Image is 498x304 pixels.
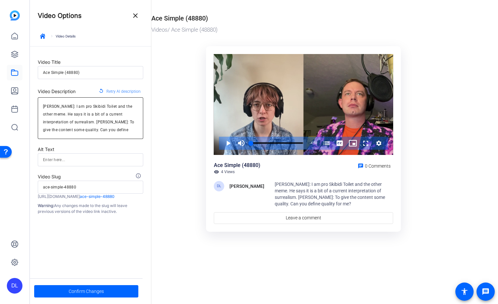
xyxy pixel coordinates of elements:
[38,174,61,179] span: Video Slug
[10,10,20,21] img: blue-gradient.svg
[229,182,264,190] div: [PERSON_NAME]
[359,137,372,150] button: Fullscreen
[355,161,393,169] a: 0 Comments
[131,12,139,20] mat-icon: close
[358,163,364,169] mat-icon: chat
[461,288,468,296] mat-icon: accessibility
[99,88,104,95] mat-icon: replay
[38,203,143,214] p: Any changes made to the slug will leave previous versions of the video link inactive.
[251,142,303,144] div: Progress Bar
[38,194,80,199] span: [URL][DOMAIN_NAME]
[333,137,346,150] button: Captions
[38,58,143,66] div: Video Title
[310,141,311,145] span: -
[311,141,317,145] span: 4:50
[320,137,333,150] button: Chapters
[214,169,219,174] mat-icon: visibility
[135,173,143,181] mat-icon: info_outline
[38,145,143,153] div: Alt Text
[151,26,452,34] div: / Ace Simple (48880)
[214,161,260,169] div: Ace Simple (48880)
[275,182,385,206] span: [PERSON_NAME]: I am pro Skibidi Toilet and the other meme. He says it is a bit of a current inter...
[214,181,224,191] div: DL
[34,285,138,297] button: Confirm Changes
[80,194,115,199] span: ace-simple-48880
[43,69,138,76] input: Enter here...
[151,26,168,33] a: Videos
[7,278,22,294] div: DL
[346,137,359,150] button: Picture-in-Picture
[235,137,248,150] button: Mute
[214,54,393,155] div: Video Player
[38,88,76,95] div: Video Description
[214,212,393,224] a: Leave a comment
[222,137,235,150] button: Play
[38,203,54,208] strong: Warning:
[482,288,490,296] mat-icon: message
[106,87,141,96] span: Retry AI description
[151,13,208,23] div: Ace Simple (48880)
[43,156,138,164] input: Enter here...
[286,214,321,221] span: Leave a comment
[221,169,235,174] span: 4 Views
[69,285,104,297] span: Confirm Changes
[365,163,391,169] span: 0 Comments
[38,12,82,20] h4: Video Options
[43,183,138,191] input: Enter here...
[96,86,143,97] button: Retry AI description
